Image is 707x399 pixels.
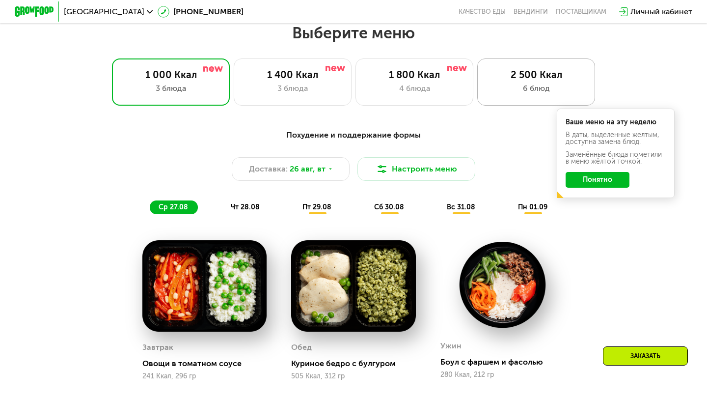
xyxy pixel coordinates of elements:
div: Заменённые блюда пометили в меню жёлтой точкой. [566,151,666,165]
a: Качество еды [459,8,506,16]
span: пн 01.09 [518,203,547,211]
div: Личный кабинет [630,6,692,18]
div: Завтрак [142,340,173,355]
a: [PHONE_NUMBER] [158,6,244,18]
div: В даты, выделенные желтым, доступна замена блюд. [566,132,666,145]
div: 3 блюда [244,83,341,94]
div: Обед [291,340,312,355]
div: 4 блюда [366,83,463,94]
div: Ваше меню на эту неделю [566,119,666,126]
h2: Выберите меню [31,23,676,43]
span: Доставка: [249,163,288,175]
div: Заказать [603,346,688,366]
button: Понятно [566,172,629,188]
span: сб 30.08 [374,203,404,211]
div: Похудение и поддержание формы [63,129,644,142]
div: 1 000 Ккал [122,69,219,81]
button: Настроить меню [357,157,475,181]
div: 1 400 Ккал [244,69,341,81]
span: [GEOGRAPHIC_DATA] [64,8,144,16]
div: Овощи в томатном соусе [142,359,274,369]
span: ср 27.08 [159,203,188,211]
div: 6 блюд [488,83,585,94]
span: чт 28.08 [231,203,260,211]
div: поставщикам [556,8,606,16]
div: Ужин [440,339,462,353]
a: Вендинги [514,8,548,16]
div: 280 Ккал, 212 гр [440,371,565,379]
span: вс 31.08 [447,203,475,211]
span: пт 29.08 [302,203,331,211]
div: Куриное бедро с булгуром [291,359,423,369]
div: 3 блюда [122,83,219,94]
span: 26 авг, вт [290,163,326,175]
div: Боул с фаршем и фасолью [440,357,572,367]
div: 1 800 Ккал [366,69,463,81]
div: 2 500 Ккал [488,69,585,81]
div: 505 Ккал, 312 гр [291,372,415,380]
div: 241 Ккал, 296 гр [142,372,267,380]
